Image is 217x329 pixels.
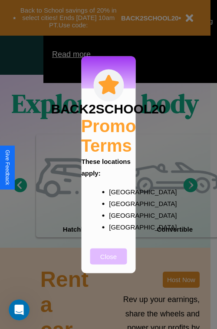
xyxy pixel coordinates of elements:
h2: Promo Terms [81,116,136,155]
p: [GEOGRAPHIC_DATA] [109,186,125,197]
p: [GEOGRAPHIC_DATA] [109,221,125,233]
iframe: Intercom live chat [9,299,30,320]
div: Give Feedback [4,150,10,185]
p: [GEOGRAPHIC_DATA] [109,209,125,221]
p: [GEOGRAPHIC_DATA] [109,197,125,209]
button: Close [90,248,127,264]
b: These locations apply: [82,157,131,176]
h3: BACK2SCHOOL20 [51,101,166,116]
